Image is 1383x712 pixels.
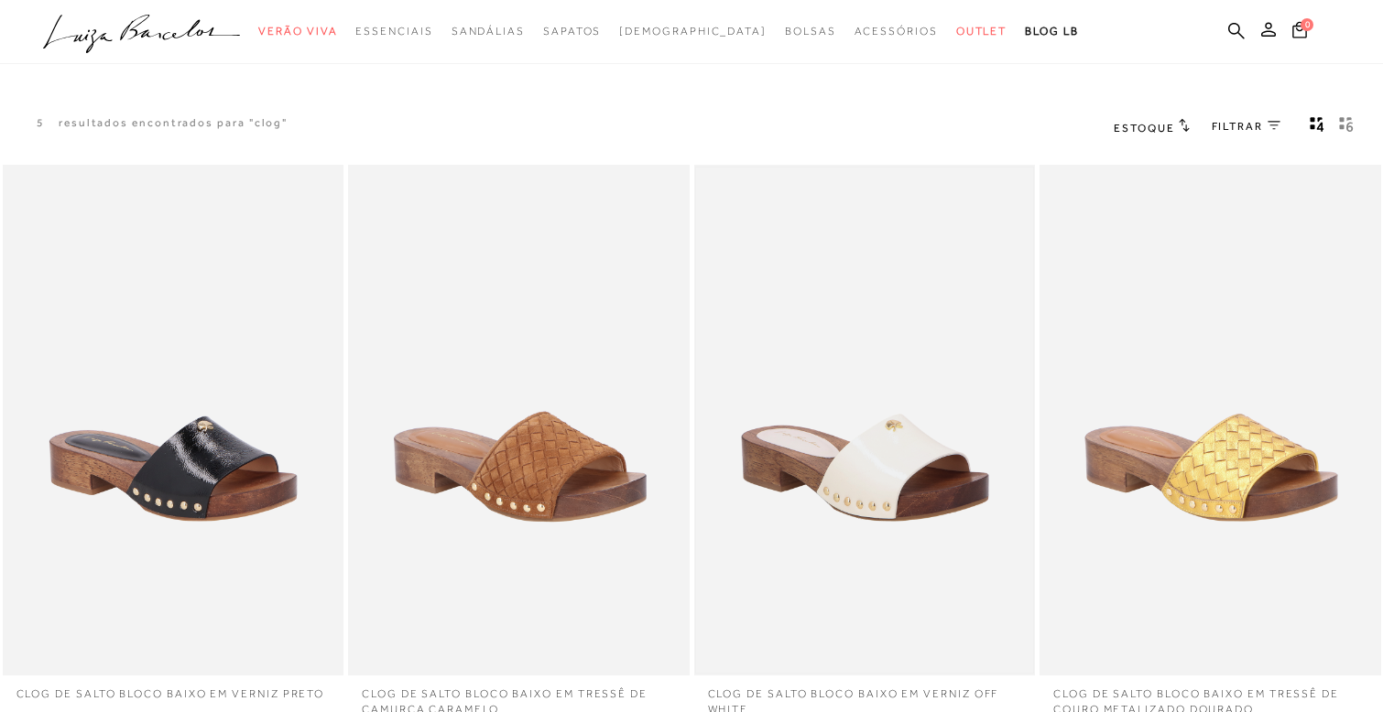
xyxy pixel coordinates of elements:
[452,15,525,49] a: categoryNavScreenReaderText
[619,25,767,38] span: [DEMOGRAPHIC_DATA]
[258,15,337,49] a: categoryNavScreenReaderText
[1041,167,1379,674] img: CLOG DE SALTO BLOCO BAIXO EM TRESSÊ DE COURO METALIZADO DOURADO
[5,167,343,674] img: CLOG DE SALTO BLOCO BAIXO EM VERNIZ PRETO
[543,25,601,38] span: Sapatos
[355,15,432,49] a: categoryNavScreenReaderText
[1025,15,1078,49] a: BLOG LB
[1304,115,1330,139] button: Mostrar 4 produtos por linha
[956,25,1007,38] span: Outlet
[543,15,601,49] a: categoryNavScreenReaderText
[785,25,836,38] span: Bolsas
[59,115,288,131] : resultados encontrados para "clog"
[696,167,1034,674] img: CLOG DE SALTO BLOCO BAIXO EM VERNIZ OFF WHITE
[1334,115,1359,139] button: gridText6Desc
[619,15,767,49] a: noSubCategoriesText
[855,15,938,49] a: categoryNavScreenReaderText
[452,25,525,38] span: Sandálias
[1287,20,1312,45] button: 0
[1212,119,1263,135] span: FILTRAR
[1114,122,1174,135] span: Estoque
[1301,18,1313,31] span: 0
[355,25,432,38] span: Essenciais
[855,25,938,38] span: Acessórios
[1025,25,1078,38] span: BLOG LB
[37,115,45,131] p: 5
[258,25,337,38] span: Verão Viva
[350,167,688,674] img: CLOG DE SALTO BLOCO BAIXO EM TRESSÊ DE CAMURÇA CARAMELO
[3,675,344,702] a: CLOG DE SALTO BLOCO BAIXO EM VERNIZ PRETO
[956,15,1007,49] a: categoryNavScreenReaderText
[785,15,836,49] a: categoryNavScreenReaderText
